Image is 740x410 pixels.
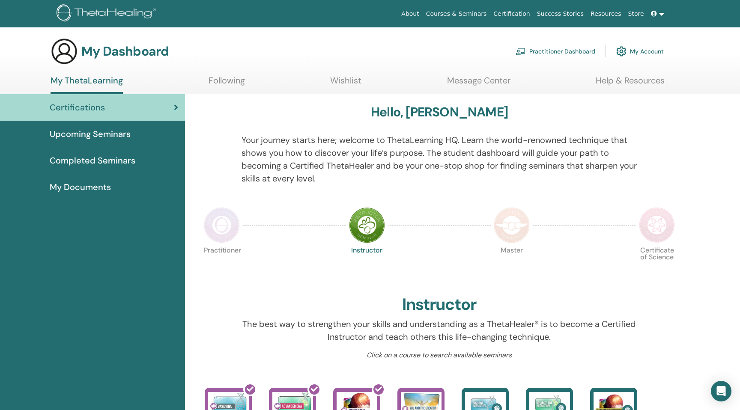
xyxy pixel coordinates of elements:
h3: Hello, [PERSON_NAME] [371,104,508,120]
span: My Documents [50,181,111,193]
span: Certifications [50,101,105,114]
p: Your journey starts here; welcome to ThetaLearning HQ. Learn the world-renowned technique that sh... [242,134,638,185]
img: Master [494,207,530,243]
a: Wishlist [330,75,361,92]
img: cog.svg [616,44,627,59]
a: Store [625,6,647,22]
a: My Account [616,42,664,61]
h3: My Dashboard [81,44,169,59]
img: Instructor [349,207,385,243]
a: Certification [490,6,533,22]
div: Open Intercom Messenger [711,381,731,401]
span: Completed Seminars [50,154,135,167]
p: Certificate of Science [639,247,675,283]
img: Practitioner [204,207,240,243]
h2: Instructor [402,295,477,315]
a: Resources [587,6,625,22]
img: Certificate of Science [639,207,675,243]
a: Success Stories [534,6,587,22]
a: About [398,6,422,22]
a: Following [209,75,245,92]
p: Practitioner [204,247,240,283]
img: chalkboard-teacher.svg [516,48,526,55]
p: Instructor [349,247,385,283]
a: Help & Resources [596,75,665,92]
a: Courses & Seminars [423,6,490,22]
p: Click on a course to search available seminars [242,350,638,360]
p: Master [494,247,530,283]
img: logo.png [57,4,159,24]
a: My ThetaLearning [51,75,123,94]
a: Message Center [447,75,510,92]
p: The best way to strengthen your skills and understanding as a ThetaHealer® is to become a Certifi... [242,318,638,343]
span: Upcoming Seminars [50,128,131,140]
a: Practitioner Dashboard [516,42,595,61]
img: generic-user-icon.jpg [51,38,78,65]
